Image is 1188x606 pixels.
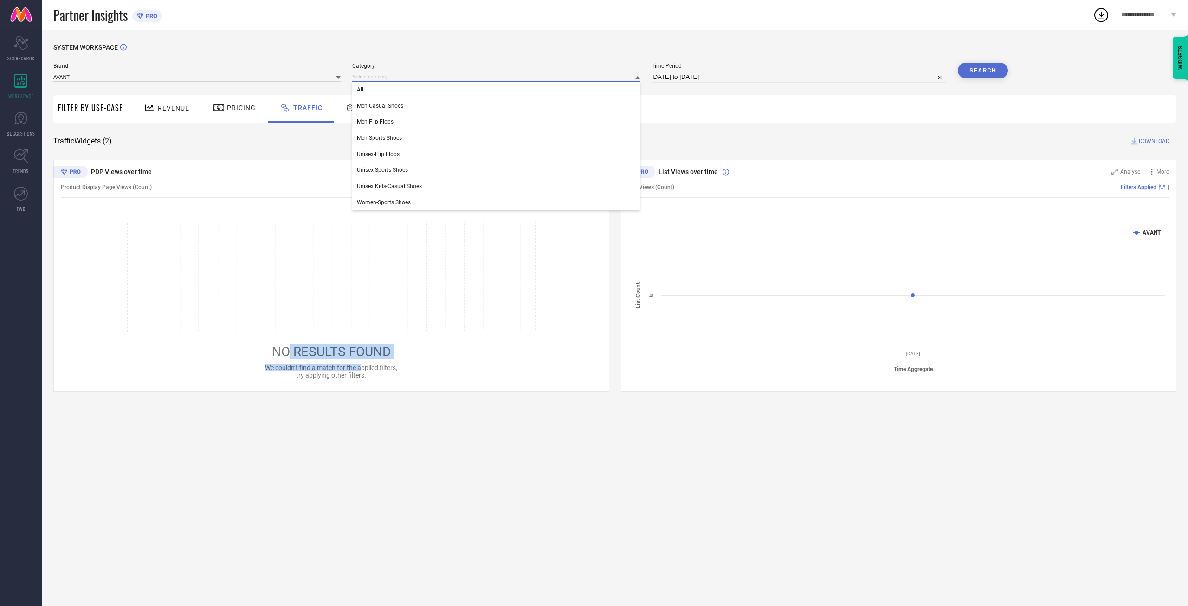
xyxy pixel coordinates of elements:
span: WORKSPACE [8,92,34,99]
span: Unisex-Flip Flops [357,151,400,157]
span: SYSTEM WORKSPACE [53,44,118,51]
span: Men-Flip Flops [357,118,394,125]
span: Brand [53,63,341,69]
span: SUGGESTIONS [7,130,35,137]
span: SCORECARDS [7,55,35,62]
svg: Zoom [1111,169,1118,175]
span: All [357,86,363,93]
span: Unisex Kids-Casual Shoes [357,183,422,189]
span: Traffic [293,104,323,111]
span: List Views (Count) [628,184,674,190]
div: Unisex Kids-Casual Shoes [352,178,639,194]
span: More [1156,169,1169,175]
span: Men-Sports Shoes [357,135,402,141]
div: Men-Sports Shoes [352,130,639,146]
span: TRENDS [13,168,29,175]
span: Analyse [1120,169,1140,175]
div: Premium [53,166,88,180]
button: Search [958,63,1008,78]
span: List Views over time [659,168,718,176]
span: PRO [143,13,157,20]
div: Unisex-Flip Flops [352,146,639,162]
span: Unisex-Sports Shoes [357,167,408,173]
span: | [1168,184,1169,190]
text: AVANT [1143,229,1161,236]
tspan: List Count [635,282,641,308]
tspan: Time Aggregate [893,366,933,372]
span: Time Period [652,63,946,69]
span: Traffic Widgets ( 2 ) [53,137,112,146]
text: [DATE] [906,351,920,356]
input: Select time period [652,72,946,83]
span: FWD [17,205,26,212]
input: Select category [352,72,639,82]
text: 4L [649,293,655,298]
span: Filter By Use-Case [58,102,123,113]
span: PDP Views over time [91,168,152,176]
span: Pricing [227,104,256,111]
div: Men-Flip Flops [352,114,639,130]
span: DOWNLOAD [1139,137,1169,146]
span: Men-Casual Shoes [357,103,403,109]
div: All [352,82,639,98]
div: Unisex-Sports Shoes [352,162,639,178]
span: Revenue [158,104,189,112]
span: Partner Insights [53,6,128,25]
span: Women-Sports Shoes [357,199,411,206]
span: We couldn’t find a match for the applied filters, try applying other filters. [265,364,397,379]
span: Filters Applied [1121,184,1156,190]
span: Category [352,63,639,69]
div: Open download list [1093,7,1110,23]
div: Men-Casual Shoes [352,98,639,114]
span: Product Display Page Views (Count) [61,184,152,190]
span: NO RESULTS FOUND [272,344,391,359]
div: Women-Sports Shoes [352,195,639,210]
